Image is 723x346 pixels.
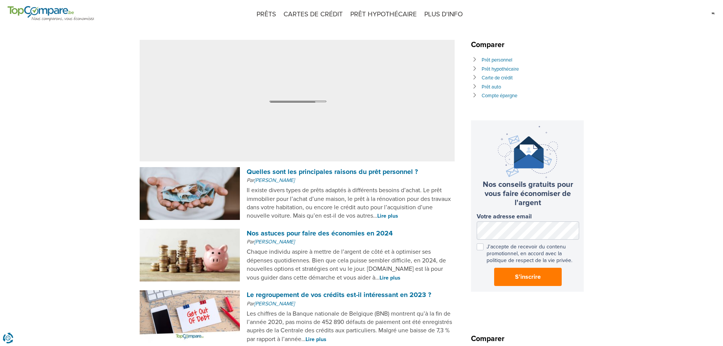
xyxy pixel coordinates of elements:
img: Nos astuces pour faire des économies en 2024 [140,229,240,281]
p: Il existe divers types de prêts adaptés à différents besoins d’achat. Le prêt immobilier pour l’a... [247,186,454,220]
img: newsletter [498,126,558,178]
img: Le regroupement de vos crédits est-il intéressant en 2023 ? [140,290,240,343]
span: S'inscrire [515,272,541,281]
a: Lire plus [380,275,400,281]
a: Lire plus [377,213,398,219]
a: Lire plus [306,336,326,343]
h3: Nos conseils gratuits pour vous faire économiser de l'argent [477,180,579,207]
img: Quelles sont les principales raisons du prêt personnel ? [140,167,240,220]
a: Nos astuces pour faire des économies en 2024 [247,229,393,237]
a: [PERSON_NAME] [254,239,295,245]
a: [PERSON_NAME] [254,177,295,183]
p: Les chiffres de la Banque nationale de Belgique (BNB) montrent qu’à la fin de l’année 2020, pas m... [247,310,454,344]
label: J'accepte de recevoir du contenu promotionnel, en accord avec la politique de respect de la vie p... [477,243,579,264]
p: Par [247,238,454,246]
a: Le regroupement de vos crédits est-il intéressant en 2023 ? [247,291,431,299]
img: nl.svg [711,8,715,19]
a: Carte de crédit [482,75,513,81]
a: Prêt auto [482,84,501,90]
span: Comparer [471,40,508,49]
p: Par [247,177,454,184]
a: Prêt personnel [482,57,512,63]
a: Compte épargne [482,93,517,99]
a: [PERSON_NAME] [254,300,295,307]
label: Votre adresse email [477,213,579,220]
p: Chaque individu aspire à mettre de l’argent de côté et à optimiser ses dépenses quotidiennes. Bie... [247,248,454,282]
p: Par [247,300,454,308]
span: Comparer [471,334,508,343]
button: S'inscrire [494,268,562,286]
a: Quelles sont les principales raisons du prêt personnel ? [247,167,418,176]
a: Prêt hypothécaire [482,66,519,72]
